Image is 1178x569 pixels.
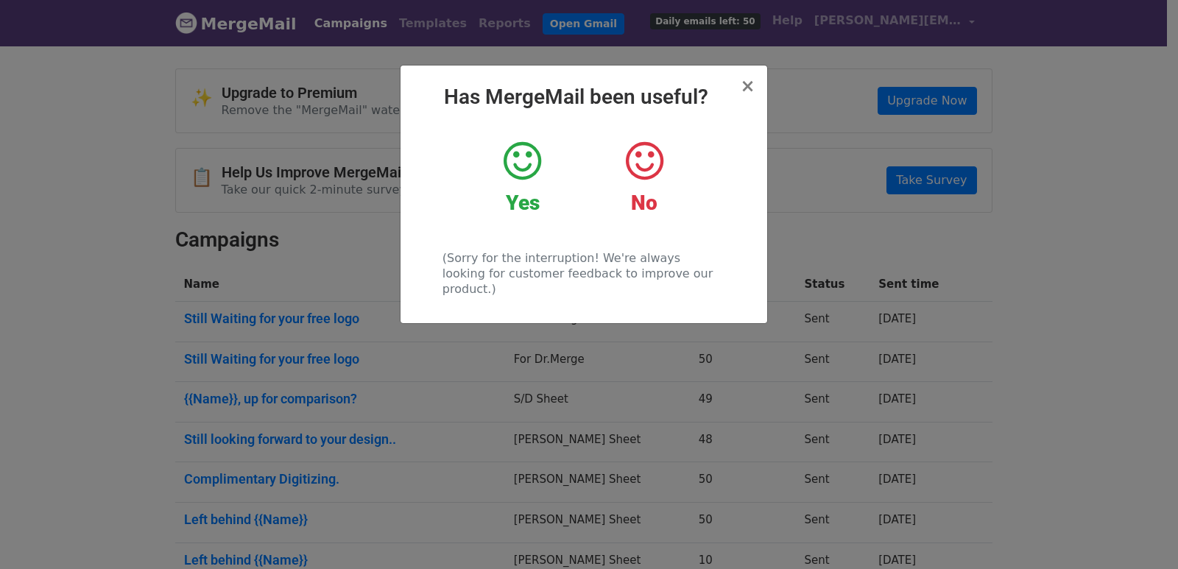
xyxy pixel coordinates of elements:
a: No [594,139,694,216]
strong: No [631,191,657,215]
span: × [740,76,755,96]
strong: Yes [506,191,540,215]
a: Yes [473,139,572,216]
p: (Sorry for the interruption! We're always looking for customer feedback to improve our product.) [442,250,724,297]
button: Close [740,77,755,95]
h2: Has MergeMail been useful? [412,85,755,110]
